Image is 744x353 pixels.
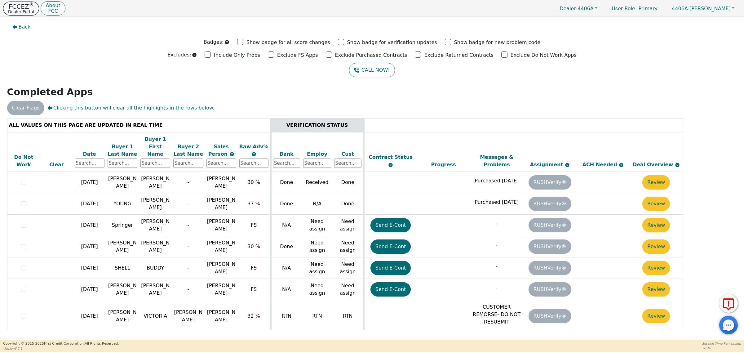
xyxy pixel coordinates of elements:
[73,215,106,236] td: [DATE]
[612,6,637,11] span: User Role :
[454,39,541,46] p: Show badge for new problem code
[172,300,205,332] td: [PERSON_NAME]
[333,279,364,300] td: Need assign
[239,159,268,168] input: Search...
[472,263,522,270] p: -
[75,150,104,158] div: Date
[106,172,139,193] td: [PERSON_NAME]
[303,159,331,168] input: Search...
[642,309,670,323] button: Review
[47,104,214,112] span: Clicking this button will clear all the highlights in the rows below.
[605,2,664,15] p: Primary
[9,122,268,129] div: ALL VALUES ON THIS PAGE ARE UPDATED IN REAL TIME
[271,257,302,279] td: N/A
[172,257,205,279] td: -
[167,51,191,59] p: Excludes:
[204,38,224,46] p: Badges:
[719,294,738,313] button: Report Error to FCC
[247,201,260,207] span: 37 %
[139,172,172,193] td: [PERSON_NAME]
[73,236,106,257] td: [DATE]
[73,172,106,193] td: [DATE]
[108,143,137,158] div: Buyer 1 Last Name
[271,172,302,193] td: Done
[207,197,236,210] span: [PERSON_NAME]
[246,39,330,46] p: Show badge for all score changes
[106,215,139,236] td: Springer
[277,51,318,59] p: Exclude FS Apps
[370,218,411,232] button: Send E-Cont
[335,51,407,59] p: Exclude Purchased Contracts
[472,177,522,185] p: Purchased [DATE]
[7,87,93,97] strong: Completed Apps
[207,261,236,275] span: [PERSON_NAME]
[672,6,731,11] span: [PERSON_NAME]
[85,342,119,346] span: All Rights Reserved.
[247,179,260,185] span: 30 %
[173,159,203,168] input: Search...
[472,303,522,326] p: CUSTOMER REMORSE- DO NOT RESUBMIT
[642,218,670,232] button: Review
[334,150,361,158] div: Cust
[302,172,333,193] td: Received
[472,220,522,227] p: -
[29,2,34,7] sup: ®
[642,261,670,275] button: Review
[472,241,522,249] p: -
[702,341,741,346] p: Session Time Remaining:
[3,341,119,346] p: Copyright © 2015- 2025 First Credit Corporation.
[207,240,236,253] span: [PERSON_NAME]
[418,161,469,168] div: Progress
[139,215,172,236] td: [PERSON_NAME]
[582,162,619,168] span: ACH Needed
[139,279,172,300] td: [PERSON_NAME]
[8,10,34,14] p: Dealer Portal
[73,257,106,279] td: [DATE]
[665,4,741,13] button: 4406A:[PERSON_NAME]
[271,279,302,300] td: N/A
[271,193,302,215] td: Done
[334,159,361,168] input: Search...
[106,279,139,300] td: [PERSON_NAME]
[247,244,260,249] span: 30 %
[633,162,680,168] span: Deal Overview
[553,4,604,13] a: Dealer:4406A
[347,39,437,46] p: Show badge for verification updates
[207,176,236,189] span: [PERSON_NAME]
[273,122,361,129] div: VERIFICATION STATUS
[349,63,395,77] button: CALL NOW!
[370,261,411,275] button: Send E-Cont
[271,215,302,236] td: N/A
[369,154,413,160] span: Contract Status
[273,159,300,168] input: Search...
[106,193,139,215] td: YOUNG
[605,2,664,15] a: User Role: Primary
[333,172,364,193] td: Done
[73,193,106,215] td: [DATE]
[139,300,172,332] td: VICTORIA
[8,3,34,10] p: FCCEZ
[73,300,106,332] td: [DATE]
[302,279,333,300] td: Need assign
[46,3,60,8] p: About
[642,175,670,190] button: Review
[472,154,522,168] div: Messages & Problems
[302,300,333,332] td: RTN
[75,159,104,168] input: Search...
[273,150,300,158] div: Bank
[333,215,364,236] td: Need assign
[642,197,670,211] button: Review
[7,20,36,34] button: Back
[207,218,236,232] span: [PERSON_NAME]
[140,159,170,168] input: Search...
[3,2,39,16] button: FCCEZ®Dealer Portal
[333,236,364,257] td: Need assign
[271,236,302,257] td: Done
[46,9,60,14] p: FCC
[472,199,522,206] p: Purchased [DATE]
[139,257,172,279] td: BUDDY
[247,313,260,319] span: 32 %
[370,282,411,297] button: Send E-Cont
[302,257,333,279] td: Need assign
